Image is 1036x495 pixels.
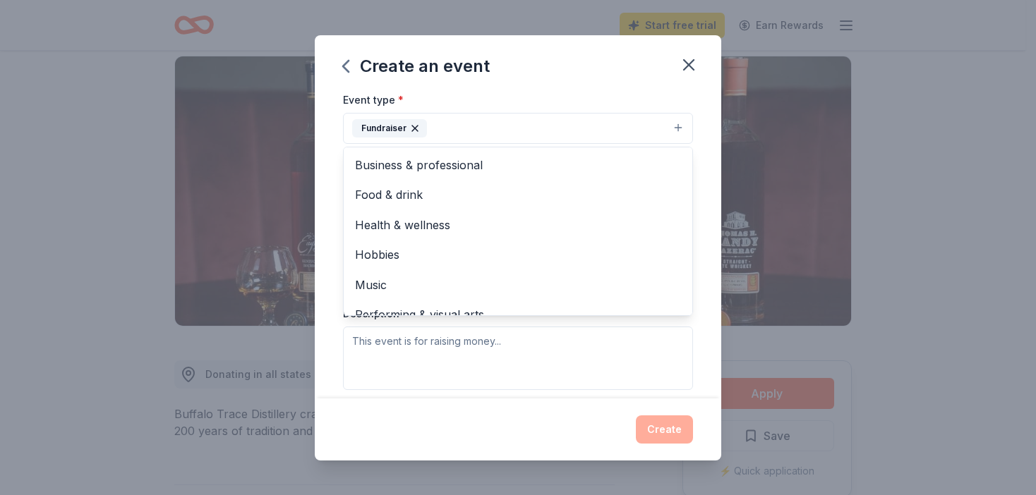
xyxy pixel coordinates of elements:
span: Performing & visual arts [355,305,681,324]
span: Health & wellness [355,216,681,234]
div: Fundraiser [343,147,693,316]
span: Music [355,276,681,294]
span: Hobbies [355,245,681,264]
div: Fundraiser [352,119,427,137]
span: Food & drink [355,185,681,204]
span: Business & professional [355,156,681,174]
button: Fundraiser [343,113,693,144]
